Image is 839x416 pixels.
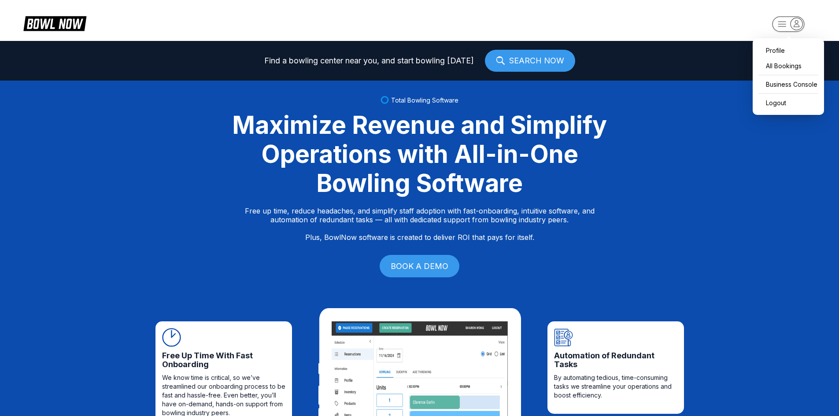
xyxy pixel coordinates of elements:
[391,96,458,104] span: Total Bowling Software
[264,56,474,65] span: Find a bowling center near you, and start bowling [DATE]
[554,351,677,369] span: Automation of Redundant Tasks
[757,43,820,58] a: Profile
[245,206,595,242] p: Free up time, reduce headaches, and simplify staff adoption with fast-onboarding, intuitive softw...
[554,373,677,400] span: By automating tedious, time-consuming tasks we streamline your operations and boost efficiency.
[485,50,575,72] a: SEARCH NOW
[380,255,459,277] a: BOOK A DEMO
[757,77,820,92] a: Business Console
[222,110,618,198] div: Maximize Revenue and Simplify Operations with All-in-One Bowling Software
[162,351,285,369] span: Free Up Time With Fast Onboarding
[757,95,788,110] button: Logout
[757,58,820,74] a: All Bookings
